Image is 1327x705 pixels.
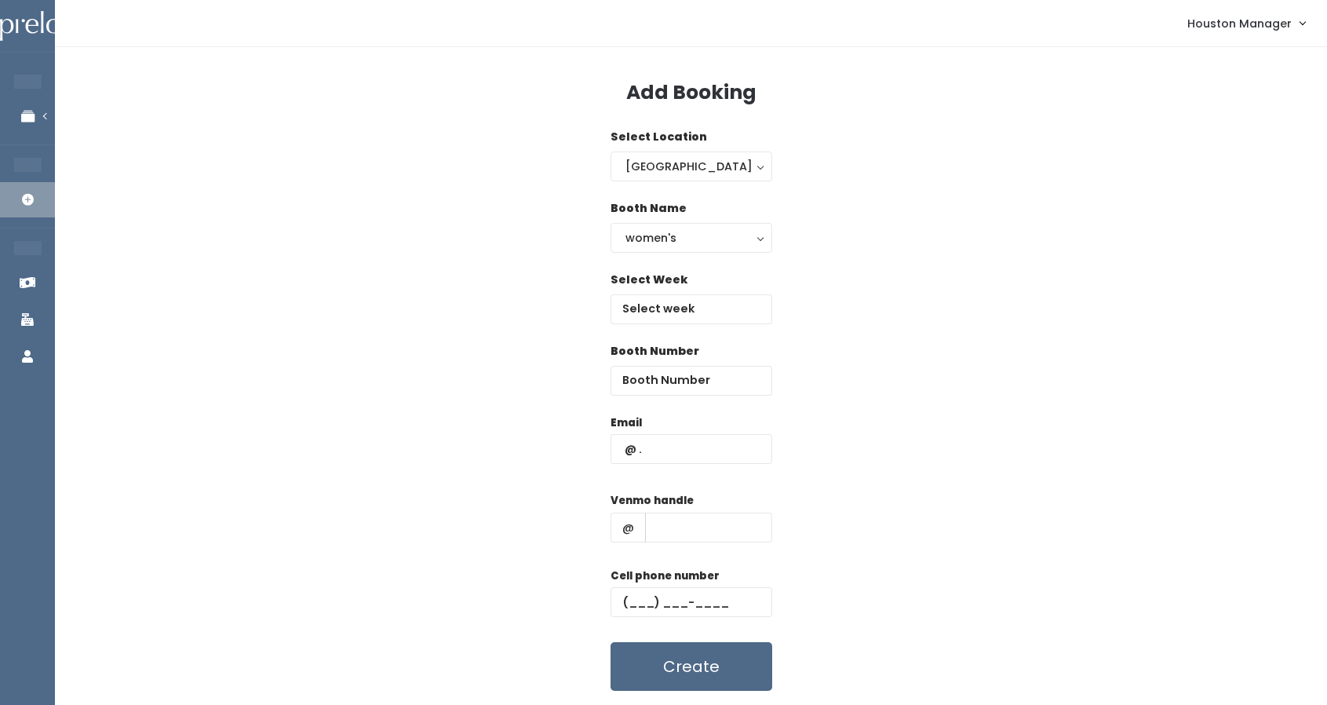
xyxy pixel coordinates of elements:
label: Select Location [611,129,707,145]
label: Booth Name [611,200,687,217]
label: Select Week [611,272,687,288]
span: @ [611,513,646,542]
input: (___) ___-____ [611,587,772,617]
button: women's [611,223,772,253]
button: [GEOGRAPHIC_DATA] [611,152,772,181]
button: Create [611,642,772,691]
input: Booth Number [611,366,772,396]
div: [GEOGRAPHIC_DATA] [625,158,757,175]
div: women's [625,229,757,247]
span: Houston Manager [1187,15,1292,32]
input: Select week [611,294,772,324]
label: Booth Number [611,343,699,360]
label: Email [611,415,642,431]
h3: Add Booking [626,82,756,104]
input: @ . [611,434,772,464]
a: Houston Manager [1172,6,1321,40]
label: Venmo handle [611,493,694,509]
label: Cell phone number [611,568,720,584]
